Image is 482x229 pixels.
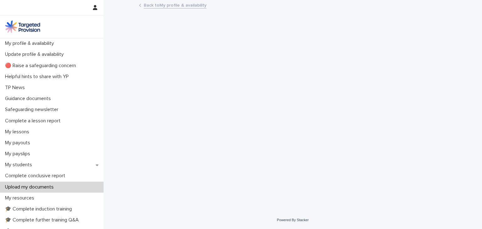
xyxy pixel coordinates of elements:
p: My profile & availability [3,40,59,46]
p: My payouts [3,140,35,146]
p: TP News [3,85,30,91]
p: My lessons [3,129,34,135]
p: 🎓 Complete induction training [3,206,77,212]
p: Helpful hints to share with YP [3,74,74,80]
img: M5nRWzHhSzIhMunXDL62 [5,20,40,33]
p: Complete conclusive report [3,173,70,179]
p: Upload my documents [3,184,59,190]
p: My students [3,162,37,168]
p: Complete a lesson report [3,118,66,124]
a: Back toMy profile & availability [144,1,206,8]
p: Guidance documents [3,96,56,102]
p: 🔴 Raise a safeguarding concern [3,63,81,69]
p: My resources [3,195,39,201]
a: Powered By Stacker [277,218,308,222]
p: Safeguarding newsletter [3,107,63,113]
p: Update profile & availability [3,51,69,57]
p: My payslips [3,151,35,157]
p: 🎓 Complete further training Q&A [3,217,84,223]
